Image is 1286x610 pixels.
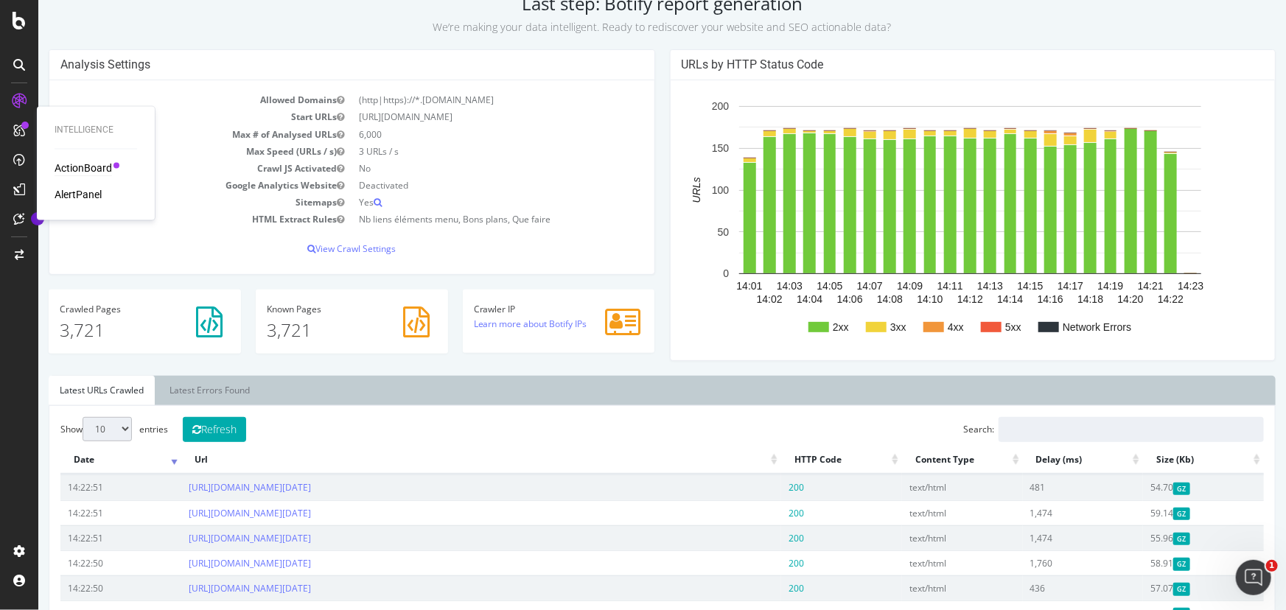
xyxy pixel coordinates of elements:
[1105,525,1226,550] td: 55.96
[925,417,1226,442] label: Search:
[643,91,1221,349] div: A chart.
[22,160,313,177] td: Crawl JS Activated
[395,20,853,34] small: We’re making your data intelligent. Ready to rediscover your website and SEO actionable data?
[22,525,143,550] td: 14:22:51
[1139,280,1165,292] text: 14:23
[750,557,766,569] span: 200
[1105,474,1226,499] td: 54.70
[864,500,985,525] td: text/html
[1135,508,1152,520] span: Gzipped Content
[436,304,606,314] h4: Crawler IP
[10,376,116,405] a: Latest URLs Crawled
[120,376,223,405] a: Latest Errors Found
[21,304,192,314] h4: Pages Crawled
[818,280,844,292] text: 14:07
[21,318,192,343] p: 3,721
[143,446,743,474] th: Url: activate to sort column ascending
[985,525,1105,550] td: 1,474
[31,212,44,225] div: Tooltip anchor
[313,91,604,108] td: (http|https)://*.[DOMAIN_NAME]
[1135,583,1152,595] span: Gzipped Content
[55,188,102,203] a: AlertPanel
[1105,575,1226,600] td: 57.07
[798,293,824,305] text: 14:06
[313,143,604,160] td: 3 URLs / s
[228,304,399,314] h4: Pages Known
[985,550,1105,575] td: 1,760
[22,91,313,108] td: Allowed Domains
[44,417,94,441] select: Showentries
[22,211,313,228] td: HTML Extract Rules
[864,446,985,474] th: Content Type: activate to sort column ascending
[864,550,985,575] td: text/html
[436,318,549,330] a: Learn more about Botify IPs
[22,417,130,441] label: Show entries
[743,446,864,474] th: HTTP Code: activate to sort column ascending
[1119,293,1145,305] text: 14:22
[22,177,313,194] td: Google Analytics Website
[985,474,1105,499] td: 481
[652,178,664,203] text: URLs
[1236,560,1271,595] iframe: Intercom live chat
[1266,560,1278,572] span: 1
[150,582,273,595] a: [URL][DOMAIN_NAME][DATE]
[985,500,1105,525] td: 1,474
[939,280,965,292] text: 14:13
[55,125,137,137] div: Intelligence
[228,318,399,343] p: 3,721
[778,280,804,292] text: 14:05
[1135,558,1152,570] span: Gzipped Content
[864,525,985,550] td: text/html
[758,293,784,305] text: 14:04
[1105,500,1226,525] td: 59.14
[794,321,811,333] text: 2xx
[909,321,926,333] text: 4xx
[967,321,983,333] text: 5xx
[750,532,766,544] span: 200
[313,126,604,143] td: 6,000
[1105,446,1226,474] th: Size (Kb): activate to sort column ascending
[150,557,273,569] a: [URL][DOMAIN_NAME][DATE]
[1105,550,1226,575] td: 58.91
[22,194,313,211] td: Sitemaps
[643,57,1226,72] h4: URLs by HTTP Status Code
[959,293,985,305] text: 14:14
[718,293,744,305] text: 14:02
[864,575,985,600] td: text/html
[22,575,143,600] td: 14:22:50
[852,321,868,333] text: 3xx
[22,242,605,255] p: View Crawl Settings
[55,161,112,176] a: ActionBoard
[839,293,864,305] text: 14:08
[1019,280,1045,292] text: 14:17
[1024,321,1093,333] text: Network Errors
[22,143,313,160] td: Max Speed (URLs / s)
[985,446,1105,474] th: Delay (ms): activate to sort column ascending
[750,481,766,494] span: 200
[313,160,604,177] td: No
[685,268,691,280] text: 0
[22,57,605,72] h4: Analysis Settings
[1059,280,1085,292] text: 14:19
[313,194,604,211] td: Yes
[150,532,273,544] a: [URL][DOMAIN_NAME][DATE]
[22,126,313,143] td: Max # of Analysed URLs
[1099,280,1125,292] text: 14:21
[1079,293,1105,305] text: 14:20
[918,293,944,305] text: 14:12
[1039,293,1065,305] text: 14:18
[150,481,273,494] a: [URL][DOMAIN_NAME][DATE]
[144,417,208,442] button: Refresh
[313,211,604,228] td: Nb liens éléments menu, Bons plans, Que faire
[750,582,766,595] span: 200
[22,550,143,575] td: 14:22:50
[999,293,1024,305] text: 14:16
[673,142,691,154] text: 150
[22,108,313,125] td: Start URLs
[22,446,143,474] th: Date: activate to sort column ascending
[673,184,691,196] text: 100
[673,101,691,113] text: 200
[1135,533,1152,545] span: Gzipped Content
[979,280,1004,292] text: 14:15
